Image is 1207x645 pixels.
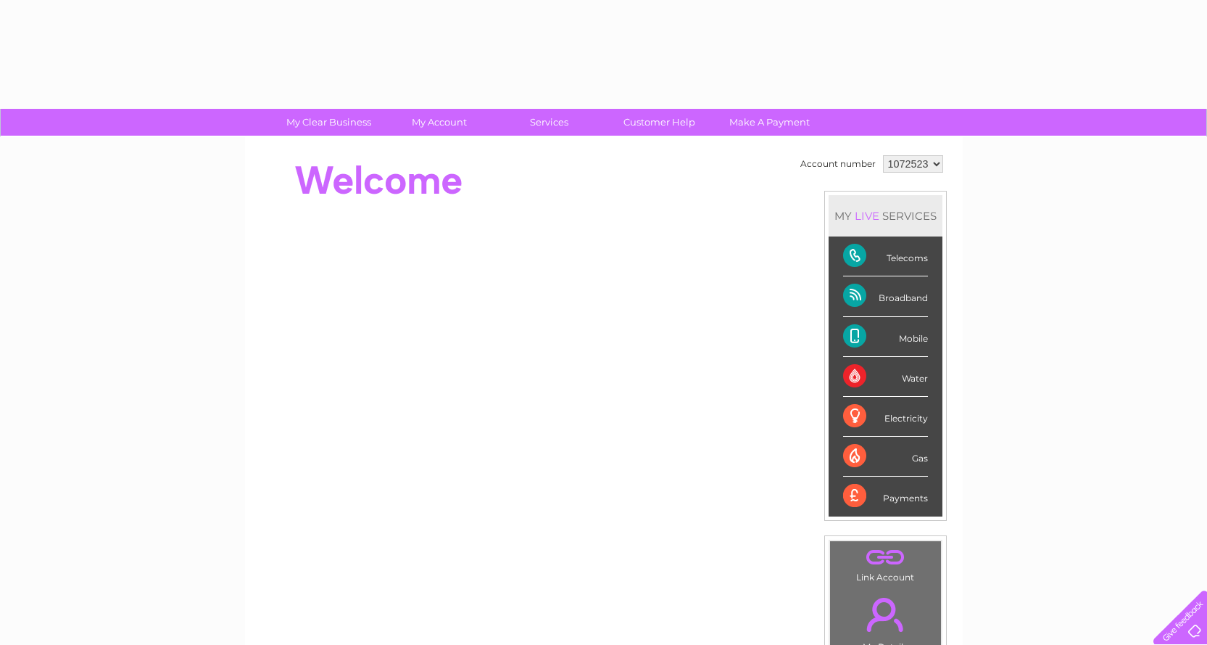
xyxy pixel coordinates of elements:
td: Link Account [829,541,942,586]
a: My Clear Business [269,109,389,136]
a: Customer Help [600,109,719,136]
div: Mobile [843,317,928,357]
a: . [834,589,937,640]
div: Payments [843,477,928,516]
td: Account number [797,152,879,176]
a: . [834,545,937,570]
div: Telecoms [843,237,928,276]
div: Broadband [843,276,928,316]
div: Gas [843,437,928,477]
a: Make A Payment [710,109,829,136]
div: Water [843,357,928,397]
div: MY SERVICES [829,195,942,237]
a: My Account [379,109,499,136]
a: Services [489,109,609,136]
div: LIVE [852,209,882,223]
div: Electricity [843,397,928,437]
